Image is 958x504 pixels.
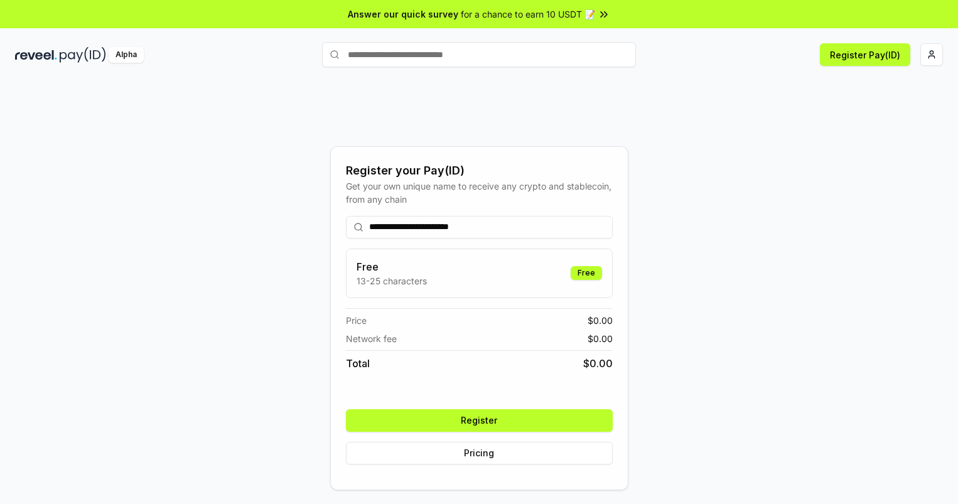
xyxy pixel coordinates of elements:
[571,266,602,280] div: Free
[357,274,427,287] p: 13-25 characters
[346,162,613,180] div: Register your Pay(ID)
[583,356,613,371] span: $ 0.00
[461,8,595,21] span: for a chance to earn 10 USDT 📝
[588,314,613,327] span: $ 0.00
[346,332,397,345] span: Network fee
[346,409,613,432] button: Register
[357,259,427,274] h3: Free
[588,332,613,345] span: $ 0.00
[346,314,367,327] span: Price
[346,442,613,464] button: Pricing
[15,47,57,63] img: reveel_dark
[109,47,144,63] div: Alpha
[60,47,106,63] img: pay_id
[348,8,458,21] span: Answer our quick survey
[346,180,613,206] div: Get your own unique name to receive any crypto and stablecoin, from any chain
[820,43,910,66] button: Register Pay(ID)
[346,356,370,371] span: Total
